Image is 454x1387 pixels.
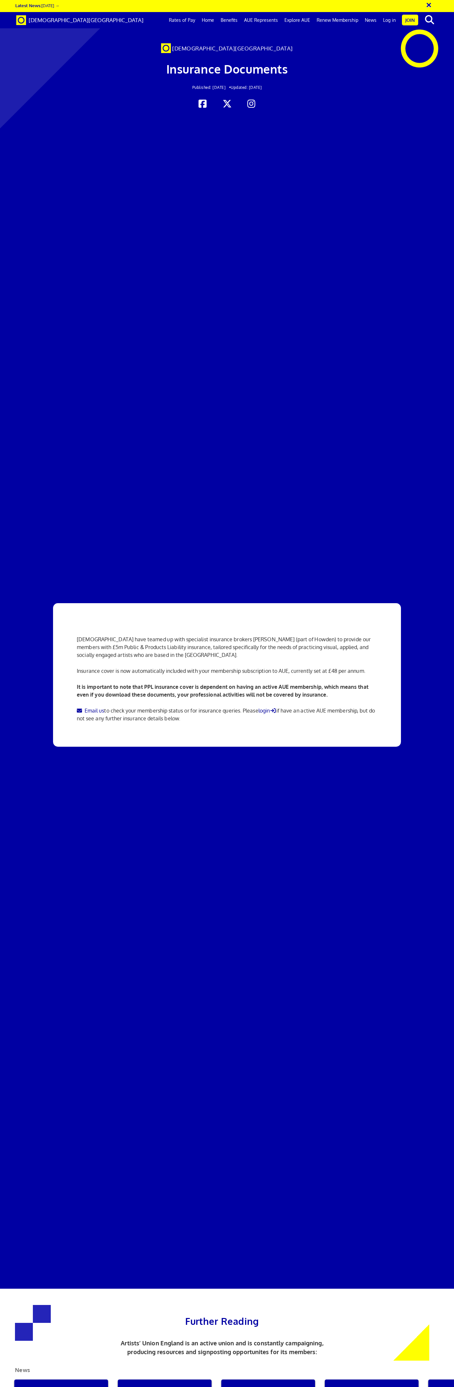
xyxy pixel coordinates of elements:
[77,707,377,722] p: to check your membership status or for insurance queries. Please if have an active AUE membership...
[166,12,199,28] a: Rates of Pay
[172,45,293,52] span: [DEMOGRAPHIC_DATA][GEOGRAPHIC_DATA]
[166,62,288,76] span: Insurance Documents
[420,13,439,27] button: search
[77,628,377,659] p: [DEMOGRAPHIC_DATA] have teamed up with specialist insurance brokers [PERSON_NAME] (part of Howden...
[241,12,281,28] a: AUE Represents
[77,667,377,675] p: Insurance cover is now automatically included with your membership subscription to AUE, currently...
[258,707,277,714] a: login
[185,1315,259,1327] span: Further Reading
[29,17,144,23] span: [DEMOGRAPHIC_DATA][GEOGRAPHIC_DATA]
[313,12,362,28] a: Renew Membership
[77,707,104,714] a: Email us
[217,12,241,28] a: Benefits
[15,3,59,8] a: Latest News:[DATE] →
[380,12,399,28] a: Log in
[199,12,217,28] a: Home
[192,85,231,90] span: Published: [DATE] •
[362,12,380,28] a: News
[116,1339,328,1356] p: Artists’ Union England is an active union and is constantly campaigning, producing resources and ...
[281,12,313,28] a: Explore AUE
[11,12,148,28] a: Brand [DEMOGRAPHIC_DATA][GEOGRAPHIC_DATA]
[88,85,366,90] h2: Updated: [DATE]
[77,684,368,698] b: It is important to note that PPL insurance cover is dependent on having an active AUE membership,...
[15,3,41,8] strong: Latest News:
[402,15,418,25] a: Join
